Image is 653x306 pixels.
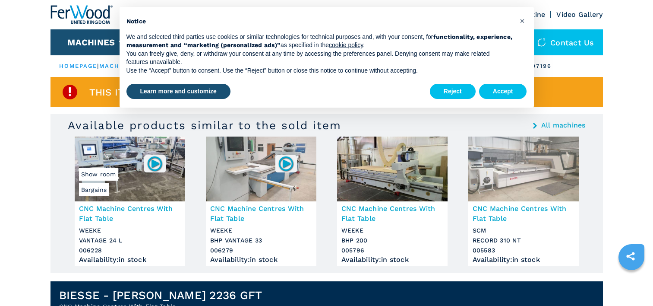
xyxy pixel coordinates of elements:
h3: CNC Machine Centres With Flat Table [79,204,181,223]
img: CNC Machine Centres With Flat Table WEEKE BHP 200 [337,137,448,201]
img: 006228 [146,155,163,172]
p: We and selected third parties use cookies or similar technologies for technical purposes and, wit... [126,33,513,50]
a: All machines [541,122,586,129]
p: You can freely give, deny, or withdraw your consent at any time by accessing the preferences pane... [126,50,513,67]
strong: functionality, experience, measurement and “marketing (personalized ads)” [126,33,513,49]
span: Bargains [79,183,109,196]
a: Video Gallery [556,10,603,19]
div: Availability : in stock [341,258,443,262]
a: HOMEPAGE [59,63,98,69]
img: Ferwood [50,5,113,24]
a: CNC Machine Centres With Flat Table WEEKE BHP VANTAGE 33006279CNC Machine Centres With Flat Table... [206,137,316,266]
h3: WEEKE BHP VANTAGE 33 006279 [210,226,312,255]
h3: WEEKE VANTAGE 24 L 006228 [79,226,181,255]
img: Contact us [537,38,546,47]
h3: SCM RECORD 310 NT 005583 [473,226,574,255]
button: Close this notice [516,14,530,28]
p: Use the “Accept” button to consent. Use the “Reject” button or close this notice to continue with... [126,67,513,75]
span: | [97,63,99,69]
a: CNC Machine Centres With Flat Table WEEKE BHP 200CNC Machine Centres With Flat TableWEEKEBHP 2000... [337,137,448,266]
a: CNC Machine Centres With Flat Table WEEKE VANTAGE 24 LBargainsShow room006228CNC Machine Centres ... [75,137,185,266]
h3: CNC Machine Centres With Flat Table [210,204,312,223]
div: Contact us [529,29,603,55]
a: sharethis [620,245,641,267]
h2: Notice [126,17,513,26]
button: Accept [479,84,527,99]
button: Learn more and customize [126,84,230,99]
img: 006279 [278,155,294,172]
div: Availability : in stock [473,258,574,262]
h3: Available products similar to the sold item [68,118,341,132]
div: Availability : in stock [79,258,181,262]
span: Show room [79,168,118,181]
img: CNC Machine Centres With Flat Table WEEKE BHP VANTAGE 33 [206,137,316,201]
span: This item is already sold [89,87,226,97]
img: CNC Machine Centres With Flat Table SCM RECORD 310 NT [468,137,579,201]
img: CNC Machine Centres With Flat Table WEEKE VANTAGE 24 L [75,137,185,201]
div: Availability : in stock [210,258,312,262]
h3: WEEKE BHP 200 005796 [341,226,443,255]
h3: CNC Machine Centres With Flat Table [341,204,443,223]
a: machines [99,63,136,69]
a: cookie policy [329,41,363,48]
img: SoldProduct [61,83,79,101]
h3: CNC Machine Centres With Flat Table [473,204,574,223]
iframe: Chat [616,267,647,300]
span: × [520,16,525,26]
h1: BIESSE - [PERSON_NAME] 2236 GFT [59,288,262,302]
a: CNC Machine Centres With Flat Table SCM RECORD 310 NTCNC Machine Centres With Flat TableSCMRECORD... [468,137,579,266]
button: Machines [67,37,115,48]
button: Reject [430,84,476,99]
